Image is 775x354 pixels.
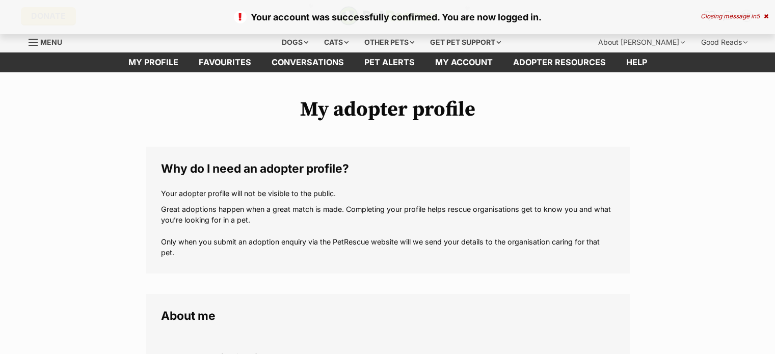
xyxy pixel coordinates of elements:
[317,32,356,52] div: Cats
[29,32,69,50] a: Menu
[616,52,657,72] a: Help
[423,32,508,52] div: Get pet support
[357,32,421,52] div: Other pets
[275,32,315,52] div: Dogs
[118,52,189,72] a: My profile
[40,38,62,46] span: Menu
[189,52,261,72] a: Favourites
[694,32,755,52] div: Good Reads
[146,98,630,121] h1: My adopter profile
[161,204,614,258] p: Great adoptions happen when a great match is made. Completing your profile helps rescue organisat...
[261,52,354,72] a: conversations
[161,309,614,322] legend: About me
[425,52,503,72] a: My account
[354,52,425,72] a: Pet alerts
[161,188,614,199] p: Your adopter profile will not be visible to the public.
[503,52,616,72] a: Adopter resources
[591,32,692,52] div: About [PERSON_NAME]
[161,162,614,175] legend: Why do I need an adopter profile?
[146,147,630,274] fieldset: Why do I need an adopter profile?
